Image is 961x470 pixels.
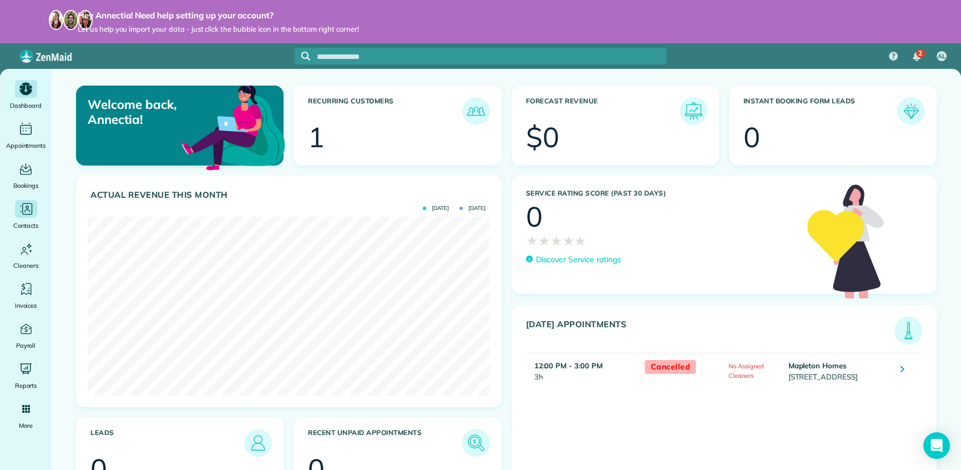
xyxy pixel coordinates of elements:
h3: Instant Booking Form Leads [743,97,897,125]
span: More [19,420,33,431]
span: ★ [562,231,574,251]
h3: [DATE] Appointments [526,319,895,344]
a: Appointments [4,120,47,151]
a: Cleaners [4,240,47,271]
a: Invoices [4,280,47,311]
img: dashboard_welcome-42a62b7d889689a78055ac9021e634bf52bae3f8056760290aed330b23ab8690.png [180,73,287,181]
div: Open Intercom Messenger [923,432,950,459]
span: Invoices [15,300,37,311]
strong: 12:00 PM - 3:00 PM [534,361,603,370]
h3: Recent unpaid appointments [308,429,462,457]
span: Contacts [13,220,38,231]
span: ★ [574,231,586,251]
div: $0 [526,123,559,151]
a: Dashboard [4,80,47,111]
button: Focus search [295,52,310,61]
span: No Assigned Cleaners [729,362,764,379]
img: icon_leads-1bed01f49abd5b7fead27621c3d59655bb73ed531f8eeb49469d10e621d6b896.png [247,432,269,454]
p: Welcome back, Annectia! [88,97,217,127]
span: Reports [15,380,37,391]
h3: Service Rating score (past 30 days) [526,189,796,197]
span: 2 [918,49,922,58]
span: Cleaners [13,260,38,271]
td: [STREET_ADDRESS] [785,353,892,388]
a: Discover Service ratings [526,254,621,266]
h3: Forecast Revenue [526,97,680,125]
span: Let us help you import your data - just click the bubble icon in the bottom right corner! [78,24,359,34]
td: 3h [526,353,640,388]
p: Discover Service ratings [536,254,621,266]
a: Contacts [4,200,47,231]
span: Bookings [13,180,39,191]
span: Cancelled [645,360,696,374]
img: icon_unpaid_appointments-47b8ce3997adf2238b356f14209ab4cced10bd1f174958f3ca8f1d0dd7fffeee.png [465,432,487,454]
h3: Actual Revenue this month [90,190,490,200]
img: icon_form_leads-04211a6a04a5b2264e4ee56bc0799ec3eb69b7e499cbb523a139df1d13a81ae0.png [900,100,922,122]
span: Appointments [6,140,46,151]
span: ★ [538,231,550,251]
span: [DATE] [423,206,449,211]
h3: Leads [90,429,244,457]
nav: Main [880,43,961,69]
span: AL [938,52,945,61]
svg: Focus search [301,52,310,61]
a: Payroll [4,320,47,351]
span: Payroll [16,340,36,351]
span: Dashboard [10,100,42,111]
a: Reports [4,360,47,391]
div: 1 [308,123,325,151]
div: 2 unread notifications [905,44,928,69]
strong: Mapleton Homes [788,361,846,370]
img: icon_forecast_revenue-8c13a41c7ed35a8dcfafea3cbb826a0462acb37728057bba2d056411b612bbbe.png [682,100,705,122]
strong: Hey Annectia! Need help setting up your account? [78,10,359,21]
div: 0 [526,203,543,231]
span: ★ [526,231,538,251]
div: 0 [743,123,760,151]
h3: Recurring Customers [308,97,462,125]
span: [DATE] [459,206,485,211]
img: icon_todays_appointments-901f7ab196bb0bea1936b74009e4eb5ffbc2d2711fa7634e0d609ed5ef32b18b.png [897,319,919,342]
img: icon_recurring_customers-cf858462ba22bcd05b5a5880d41d6543d210077de5bb9ebc9590e49fd87d84ed.png [465,100,487,122]
span: ★ [550,231,562,251]
a: Bookings [4,160,47,191]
